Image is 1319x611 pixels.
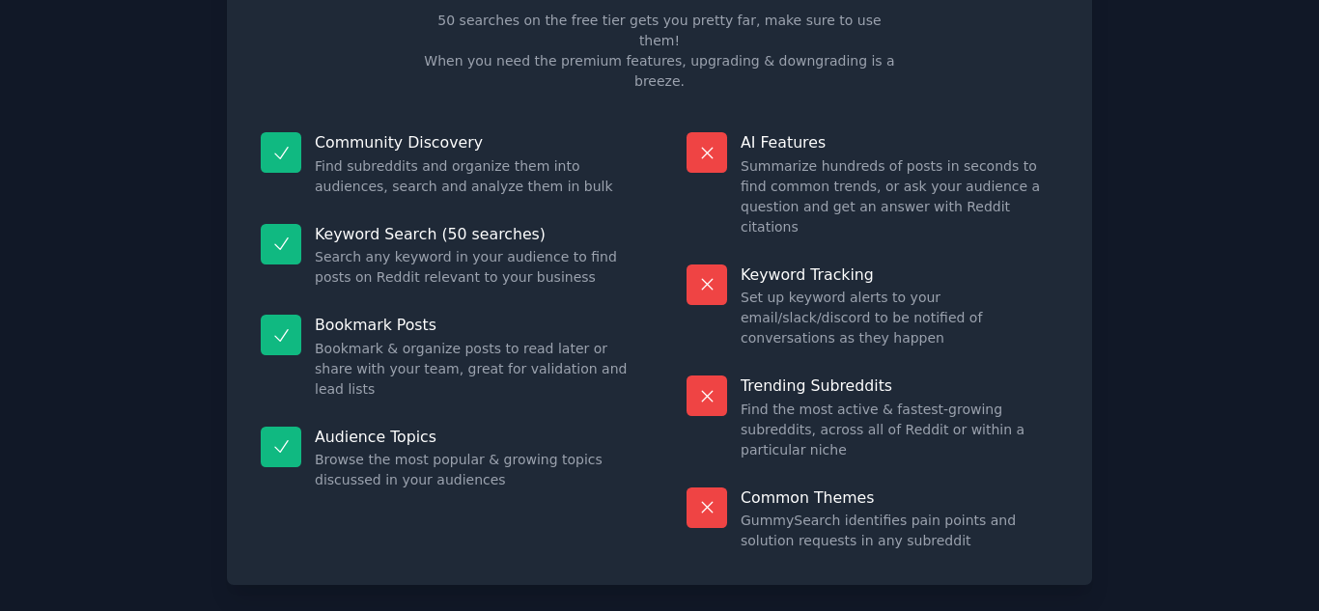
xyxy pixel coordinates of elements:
dd: Bookmark & organize posts to read later or share with your team, great for validation and lead lists [315,339,632,400]
p: Common Themes [741,487,1058,508]
p: Community Discovery [315,132,632,153]
dd: Browse the most popular & growing topics discussed in your audiences [315,450,632,490]
dd: Find the most active & fastest-growing subreddits, across all of Reddit or within a particular niche [741,400,1058,460]
p: Keyword Search (50 searches) [315,224,632,244]
p: Audience Topics [315,427,632,447]
p: Trending Subreddits [741,375,1058,396]
dd: Find subreddits and organize them into audiences, search and analyze them in bulk [315,156,632,197]
dd: Search any keyword in your audience to find posts on Reddit relevant to your business [315,247,632,288]
p: Bookmark Posts [315,315,632,335]
p: Keyword Tracking [741,264,1058,285]
dd: GummySearch identifies pain points and solution requests in any subreddit [741,511,1058,551]
dd: Set up keyword alerts to your email/slack/discord to be notified of conversations as they happen [741,288,1058,348]
p: AI Features [741,132,1058,153]
dd: Summarize hundreds of posts in seconds to find common trends, or ask your audience a question and... [741,156,1058,237]
p: 50 searches on the free tier gets you pretty far, make sure to use them! When you need the premiu... [416,11,903,92]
